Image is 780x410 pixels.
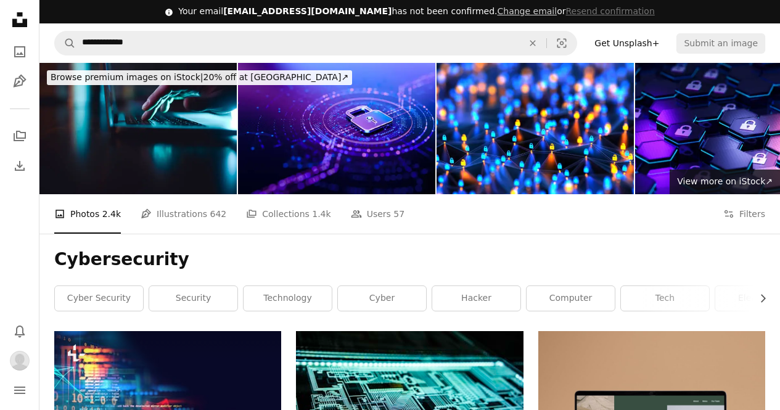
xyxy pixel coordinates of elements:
img: professional online gamer hand fingers [39,63,237,194]
button: Submit an image [676,33,765,53]
span: 642 [210,207,227,221]
span: 20% off at [GEOGRAPHIC_DATA] ↗ [51,72,348,82]
h1: Cybersecurity [54,248,765,271]
button: Clear [519,31,546,55]
span: 57 [393,207,404,221]
a: Download History [7,154,32,178]
button: Resend confirmation [565,6,654,18]
img: Network and lock icons. Abstract connections technology. Blockchain nodes. Big data safe. Interne... [437,63,634,194]
span: 1.4k [312,207,330,221]
button: Profile [7,348,32,373]
a: Illustrations 642 [141,194,226,234]
button: Menu [7,378,32,403]
a: computer [527,286,615,311]
span: [EMAIL_ADDRESS][DOMAIN_NAME] [223,6,392,16]
a: Photos [7,39,32,64]
a: Users 57 [351,194,405,234]
a: technology [244,286,332,311]
a: Get Unsplash+ [587,33,667,53]
span: Browse premium images on iStock | [51,72,203,82]
span: View more on iStock ↗ [677,176,773,186]
a: Collections 1.4k [246,194,330,234]
a: Illustrations [7,69,32,94]
button: Notifications [7,319,32,343]
img: Avatar of user Yash Gaikwad [10,351,30,371]
button: scroll list to the right [752,286,765,311]
form: Find visuals sitewide [54,31,577,55]
a: Collections [7,124,32,149]
button: Search Unsplash [55,31,76,55]
button: Visual search [547,31,577,55]
a: cyber security [55,286,143,311]
a: Programming code abstract technology background of software developer and Computer script [54,399,281,410]
div: Your email has not been confirmed. [178,6,655,18]
a: tech [621,286,709,311]
a: Browse premium images on iStock|20% off at [GEOGRAPHIC_DATA]↗ [39,63,359,92]
a: security [149,286,237,311]
button: Filters [723,194,765,234]
span: or [497,6,654,16]
img: Cyber Security Data Protection Business Technology Privacy concept [238,63,435,194]
a: Change email [497,6,557,16]
a: Home — Unsplash [7,7,32,35]
a: View more on iStock↗ [670,170,780,194]
a: cyber [338,286,426,311]
a: hacker [432,286,520,311]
